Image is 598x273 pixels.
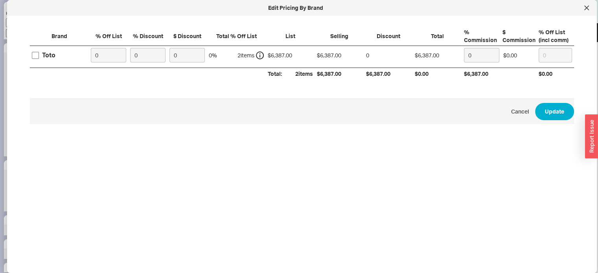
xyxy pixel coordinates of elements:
div: Total: [268,70,282,78]
div: 0 % [209,51,217,59]
div: % Off List [89,28,128,46]
div: Purchase Orders [4,160,75,170]
div: Total [413,28,462,46]
div: 2 item s [237,51,264,59]
a: Create DS PO [4,191,75,199]
a: Create Standard PO [4,180,75,189]
div: $0.00 [501,46,537,64]
div: % Commission [462,28,501,46]
input: 0 [539,48,572,62]
div: $ Discount [167,28,207,46]
span: Cancel [511,108,529,115]
div: List [266,28,315,46]
div: 0 [364,46,413,64]
div: $6,387.00 [315,68,364,80]
div: Brand [30,28,89,46]
span: Update [545,107,564,116]
div: $6,387.00 [462,68,501,80]
input: SE [6,29,18,37]
div: 2 items [295,70,313,78]
div: Orders Admin [4,43,75,53]
a: SE Quotes [4,146,75,154]
div: Products Admin [4,239,75,249]
a: PO Search [4,201,75,209]
div: % Discount [128,28,167,46]
div: Selling [315,28,364,46]
div: $6,387.00 [364,68,413,80]
div: Store Settings [4,263,75,272]
button: Update [535,103,574,120]
input: Toto [32,52,39,59]
a: My Orders [4,73,75,82]
a: Create Order [4,53,75,61]
div: Discount [364,28,413,46]
a: SE PO Follow Up [4,170,75,178]
div: Toto [42,51,55,59]
p: Keyword: [6,11,75,18]
div: $0.00 [537,68,574,80]
a: Email Templates [4,136,75,144]
a: Search Profiles [4,225,75,233]
a: Search Billing [4,125,75,134]
div: $0.00 [413,68,462,80]
div: Total % Off List [207,28,266,46]
div: % Off List (incl comm) [537,28,574,46]
a: Open Quotes [4,94,75,103]
div: $6,387.00 [266,46,315,64]
a: Pending Review [4,84,75,92]
div: $6,387.00 [413,46,462,64]
div: Edit Pricing By Brand [11,4,580,12]
a: Add/Edit Suppliers [4,249,75,257]
div: $ Commission [501,28,537,46]
a: Inventory [4,115,75,123]
a: Search Orders [4,63,75,71]
div: $6,387.00 [315,46,364,64]
div: Users Admin [4,215,75,225]
a: Needs Follow Up(72) [4,104,75,113]
h1: Search Orders [4,2,75,11]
